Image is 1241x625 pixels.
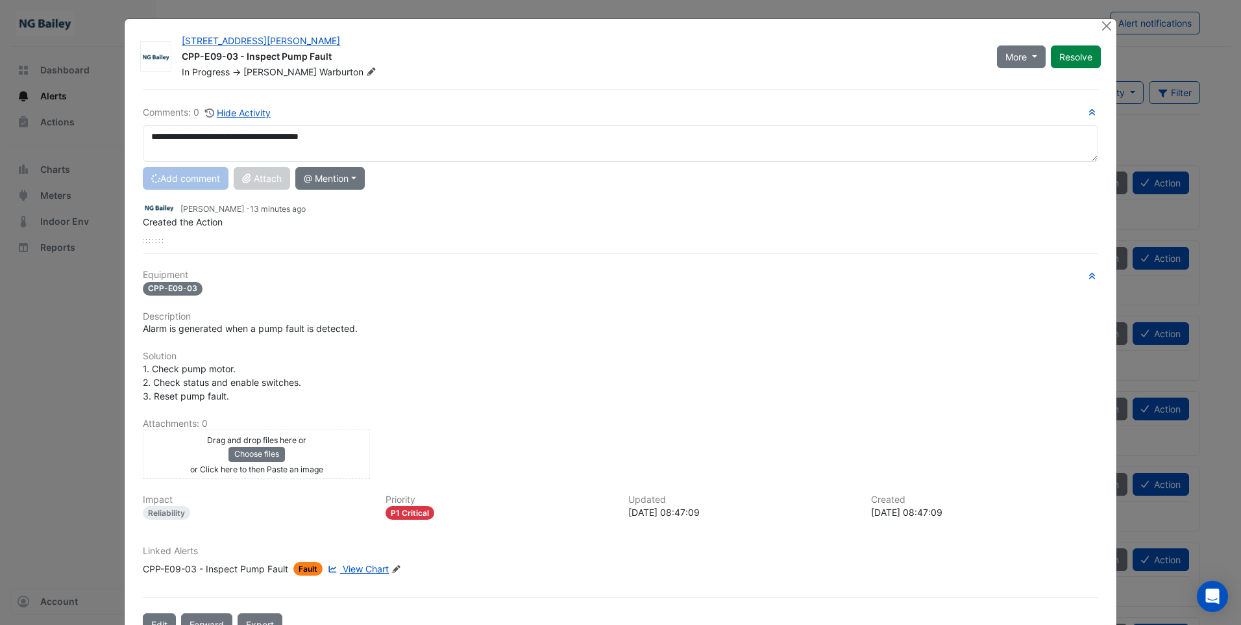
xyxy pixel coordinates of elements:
div: P1 Critical [386,506,434,520]
button: Resolve [1051,45,1101,68]
div: CPP-E09-03 - Inspect Pump Fault [182,50,981,66]
div: [DATE] 08:47:09 [628,505,855,519]
span: In Progress [182,66,230,77]
span: 2025-09-30 08:47:09 [250,204,306,214]
button: More [997,45,1046,68]
div: Comments: 0 [143,105,271,120]
h6: Description [143,311,1098,322]
button: @ Mention [295,167,365,190]
a: View Chart [325,562,389,576]
span: -> [232,66,241,77]
span: CPP-E09-03 [143,282,203,296]
img: NG Bailey [141,51,171,64]
h6: Equipment [143,270,1098,281]
span: More [1005,50,1027,64]
div: [DATE] 08:47:09 [871,505,1098,519]
div: Open Intercom Messenger [1197,581,1228,612]
small: Drag and drop files here or [207,435,306,445]
h6: Attachments: 0 [143,418,1098,429]
h6: Priority [386,494,613,505]
h6: Solution [143,351,1098,362]
span: 1. Check pump motor. 2. Check status and enable switches. 3. Reset pump fault. [143,363,301,402]
span: Fault [293,562,323,576]
h6: Impact [143,494,370,505]
button: Close [1100,19,1114,32]
span: Alarm is generated when a pump fault is detected. [143,323,358,334]
div: Reliability [143,506,190,520]
fa-icon: Edit Linked Alerts [391,565,401,574]
span: [PERSON_NAME] [243,66,317,77]
button: Hide Activity [204,105,271,120]
span: View Chart [343,563,389,574]
button: Choose files [228,447,285,461]
h6: Updated [628,494,855,505]
a: [STREET_ADDRESS][PERSON_NAME] [182,35,340,46]
h6: Linked Alerts [143,546,1098,557]
div: CPP-E09-03 - Inspect Pump Fault [143,562,288,576]
img: NG Bailey [143,201,175,215]
small: [PERSON_NAME] - [180,203,306,215]
small: or Click here to then Paste an image [190,465,323,474]
span: Created the Action [143,216,223,227]
h6: Created [871,494,1098,505]
span: Warburton [319,66,378,79]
